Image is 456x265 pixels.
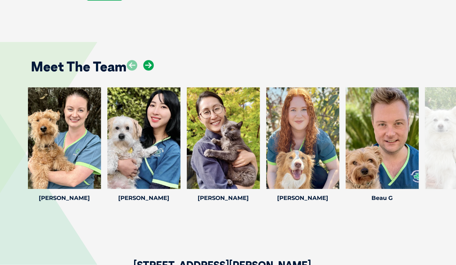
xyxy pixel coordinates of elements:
h2: Meet The Team [31,60,127,73]
h4: [PERSON_NAME] [28,195,101,201]
h4: Beau G [346,195,419,201]
h4: [PERSON_NAME] [107,195,180,201]
h4: [PERSON_NAME] [187,195,260,201]
h4: [PERSON_NAME] [266,195,339,201]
